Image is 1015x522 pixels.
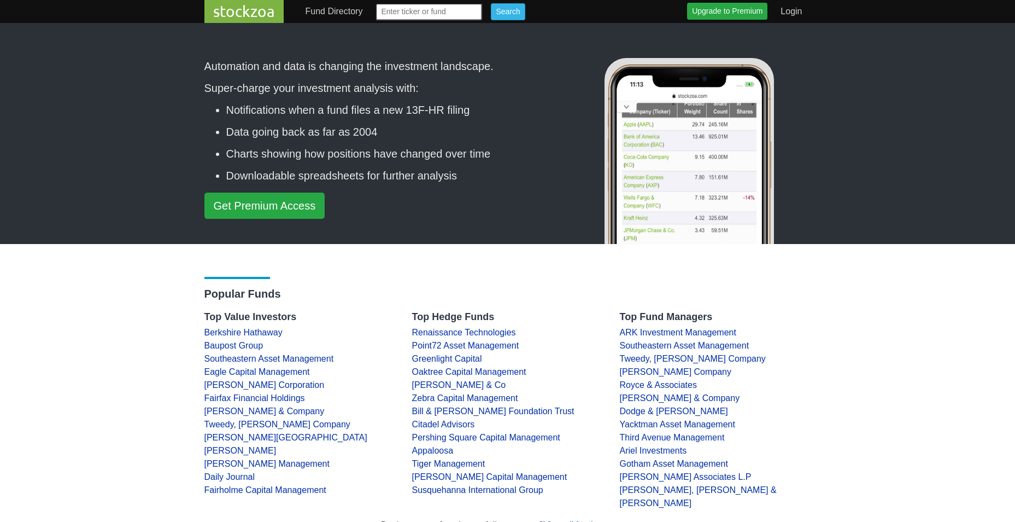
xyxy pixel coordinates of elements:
a: Citadel Advisors [412,420,475,429]
a: [PERSON_NAME] Management [204,459,330,468]
a: Dodge & [PERSON_NAME] [620,407,728,416]
h4: Top Hedge Funds [412,311,603,323]
a: [PERSON_NAME] & Company [204,407,325,416]
a: Oaktree Capital Management [412,367,526,376]
a: Susquehanna International Group [412,485,543,495]
a: Third Avenue Management [620,433,725,442]
a: Zebra Capital Management [412,393,518,403]
li: Notifications when a fund files a new 13F-HR filing [226,102,551,118]
a: Tiger Management [412,459,485,468]
a: [PERSON_NAME] Associates L.P [620,472,752,482]
a: Southeastern Asset Management [620,341,749,350]
a: Renaissance Technologies [412,328,516,337]
a: [PERSON_NAME] Corporation [204,380,325,390]
a: Fund Directory [301,1,367,22]
a: Southeastern Asset Management [204,354,334,363]
a: Point72 Asset Management [412,341,519,350]
a: Yacktman Asset Management [620,420,735,429]
input: Enter ticker or fund [376,3,482,20]
a: Tweedy, [PERSON_NAME] Company [204,420,350,429]
a: Login [776,1,806,22]
input: Search [491,3,525,20]
a: Gotham Asset Management [620,459,728,468]
a: Greenlight Capital [412,354,482,363]
a: Berkshire Hathaway [204,328,283,337]
p: Super-charge your investment analysis with: [204,80,551,96]
a: [PERSON_NAME] & Co [412,380,506,390]
a: [PERSON_NAME][GEOGRAPHIC_DATA] [204,433,367,442]
a: [PERSON_NAME], [PERSON_NAME] & [PERSON_NAME] [620,485,777,508]
a: Baupost Group [204,341,263,350]
a: Fairfax Financial Holdings [204,393,305,403]
li: Data going back as far as 2004 [226,124,551,140]
a: Get Premium Access [204,193,325,219]
a: Tweedy, [PERSON_NAME] Company [620,354,766,363]
img: stockzoa notifications screenshots [607,63,771,446]
a: [PERSON_NAME] & Company [620,393,740,403]
a: Appaloosa [412,446,454,455]
h4: Top Fund Managers [620,311,811,323]
h4: Top Value Investors [204,311,396,323]
a: Eagle Capital Management [204,367,310,376]
a: [PERSON_NAME] [204,446,277,455]
a: Fairholme Capital Management [204,485,326,495]
a: ARK Investment Management [620,328,736,337]
a: Daily Journal [204,472,255,482]
a: [PERSON_NAME] Company [620,367,732,376]
h3: Popular Funds [204,287,811,300]
p: Automation and data is changing the investment landscape. [204,58,551,74]
li: Downloadable spreadsheets for further analysis [226,167,551,184]
a: [PERSON_NAME] Capital Management [412,472,567,482]
a: Upgrade to Premium [687,3,767,20]
a: Ariel Investments [620,446,687,455]
a: Pershing Square Capital Management [412,433,560,442]
a: Bill & [PERSON_NAME] Foundation Trust [412,407,574,416]
li: Charts showing how positions have changed over time [226,146,551,162]
a: Royce & Associates [620,380,697,390]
